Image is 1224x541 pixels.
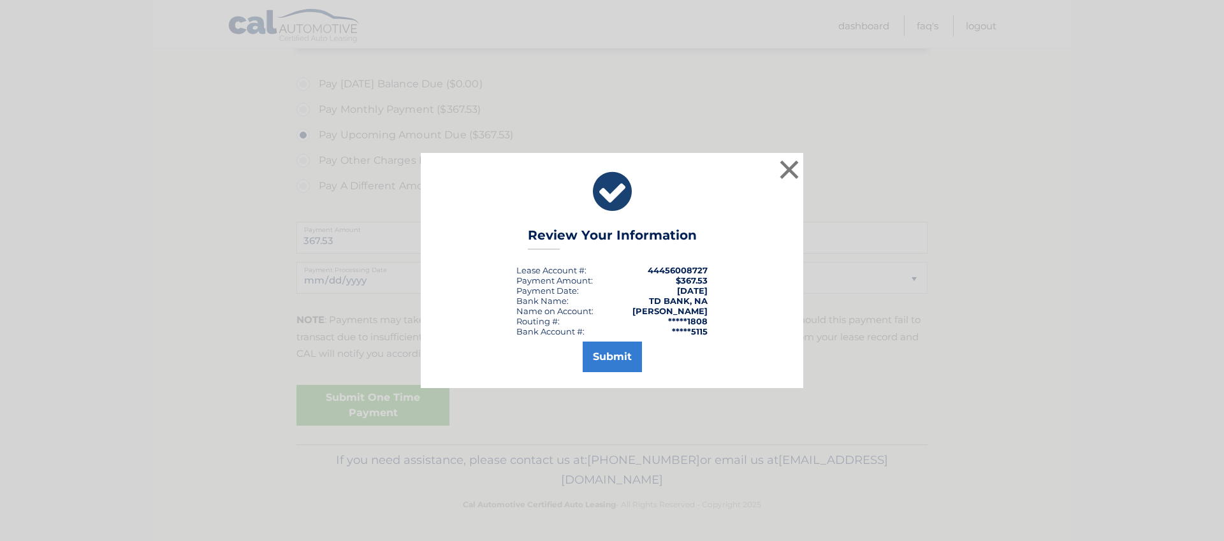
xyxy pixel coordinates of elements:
[516,285,579,296] div: :
[516,285,577,296] span: Payment Date
[632,306,708,316] strong: [PERSON_NAME]
[516,316,560,326] div: Routing #:
[516,275,593,285] div: Payment Amount:
[516,306,594,316] div: Name on Account:
[677,285,708,296] span: [DATE]
[649,296,708,306] strong: TD BANK, NA
[676,275,708,285] span: $367.53
[516,265,586,275] div: Lease Account #:
[583,342,642,372] button: Submit
[648,265,708,275] strong: 44456008727
[516,296,569,306] div: Bank Name:
[516,326,585,336] div: Bank Account #:
[528,227,697,250] h3: Review Your Information
[776,157,802,182] button: ×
